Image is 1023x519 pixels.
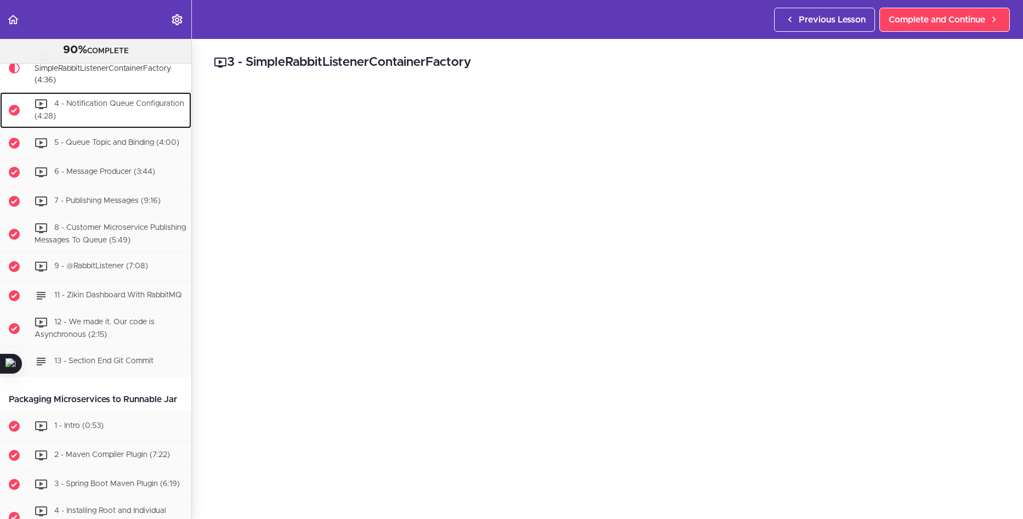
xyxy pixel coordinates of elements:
span: 9 - @RabbitListener (7:08) [54,263,148,270]
div: COMPLETE [14,43,178,58]
a: Complete and Continue [879,8,1010,32]
span: 7 - Publishing Messages (9:16) [54,197,161,205]
span: 2 - Maven Compiler Plugin (7:22) [54,451,170,459]
span: 13 - Section End Git Commit [54,357,154,365]
span: 1 - Intro (0:53) [54,422,104,430]
span: 6 - Message Producer (3:44) [54,168,155,176]
span: 90% [63,44,87,55]
svg: Back to course curriculum [7,13,20,26]
span: 8 - Customer Microservice Publishing Messages To Queue (5:49) [35,224,186,244]
span: 3 - SimpleRabbitListenerContainerFactory (4:36) [35,52,171,84]
svg: Settings Menu [170,13,184,26]
a: Previous Lesson [774,8,875,32]
span: 12 - We made it. Our code is Asynchronous (2:15) [35,319,155,339]
span: Complete and Continue [889,13,985,26]
span: 4 - Notification Queue Configuration (4:28) [35,100,184,120]
span: 11 - Zikin Dashboard With RabbitMQ [54,292,182,300]
span: 5 - Queue Topic and Binding (4:00) [54,139,179,146]
span: 3 - Spring Boot Maven Plugin (6:19) [54,480,180,488]
span: Previous Lesson [799,13,866,26]
h2: 3 - SimpleRabbitListenerContainerFactory [214,53,1001,72]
